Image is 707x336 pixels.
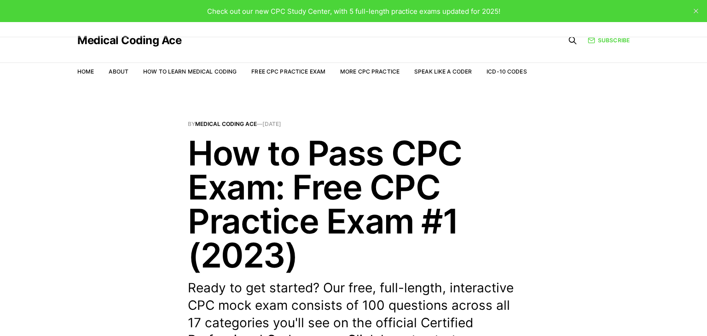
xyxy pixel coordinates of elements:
[207,7,500,16] span: Check out our new CPC Study Center, with 5 full-length practice exams updated for 2025!
[414,68,472,75] a: Speak Like a Coder
[109,68,128,75] a: About
[689,4,703,18] button: close
[262,120,281,127] time: [DATE]
[195,120,257,127] a: Medical Coding Ace
[188,121,519,127] span: By —
[340,68,400,75] a: More CPC Practice
[487,68,527,75] a: ICD-10 Codes
[588,36,630,45] a: Subscribe
[77,68,94,75] a: Home
[251,68,325,75] a: Free CPC Practice Exam
[143,68,237,75] a: How to Learn Medical Coding
[188,136,519,272] h1: How to Pass CPC Exam: Free CPC Practice Exam #1 (2023)
[77,35,181,46] a: Medical Coding Ace
[557,291,707,336] iframe: portal-trigger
